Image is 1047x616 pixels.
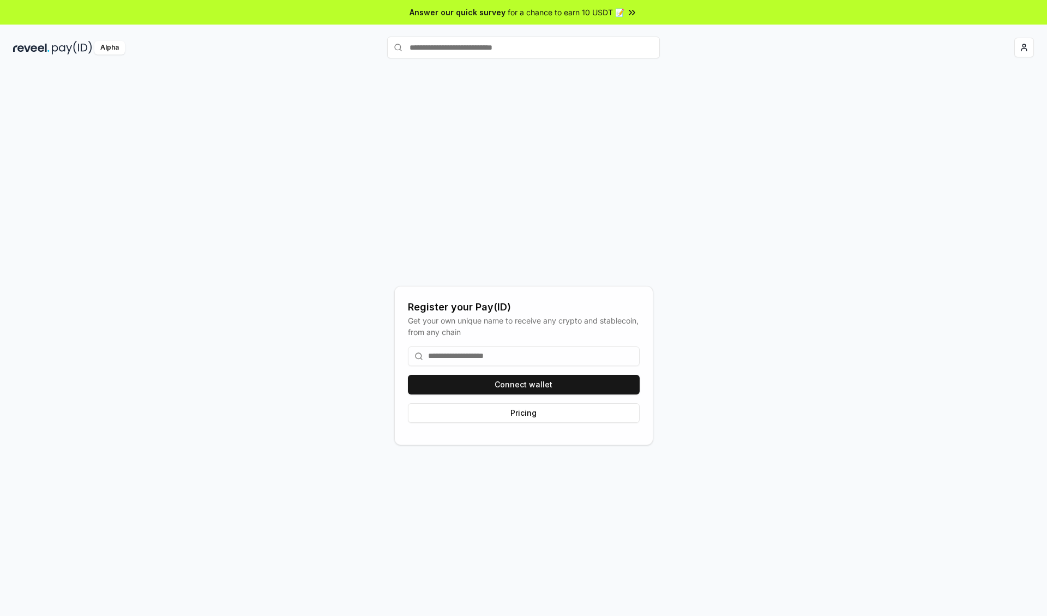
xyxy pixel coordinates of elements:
div: Register your Pay(ID) [408,300,640,315]
span: Answer our quick survey [410,7,506,18]
img: reveel_dark [13,41,50,55]
button: Connect wallet [408,375,640,394]
img: pay_id [52,41,92,55]
button: Pricing [408,403,640,423]
span: for a chance to earn 10 USDT 📝 [508,7,624,18]
div: Alpha [94,41,125,55]
div: Get your own unique name to receive any crypto and stablecoin, from any chain [408,315,640,338]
